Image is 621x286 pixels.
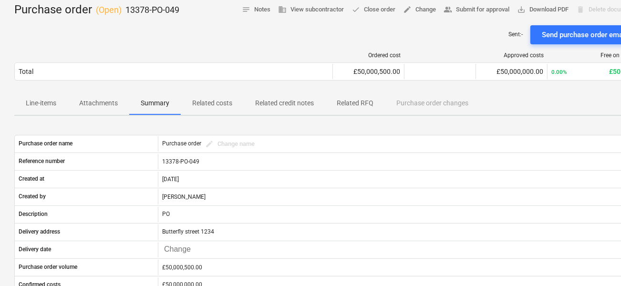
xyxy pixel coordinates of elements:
[517,4,569,15] span: Download PDF
[337,98,373,108] p: Related RFQ
[238,2,274,17] button: Notes
[19,263,77,271] p: Purchase order volume
[399,2,440,17] button: Change
[19,228,60,236] p: Delivery address
[14,2,179,18] div: Purchase order
[517,5,526,14] span: save_alt
[19,175,44,183] p: Created at
[242,5,250,14] span: notes
[278,5,287,14] span: business
[242,4,270,15] span: Notes
[162,243,207,256] input: Change
[96,4,122,16] p: ( Open )
[513,2,572,17] button: Download PDF
[19,68,33,75] div: Total
[255,98,314,108] p: Related credit notes
[278,4,344,15] span: View subcontractor
[125,4,179,16] p: 13378-PO-049
[192,98,232,108] p: Related costs
[19,157,65,165] p: Reference number
[573,240,621,286] iframe: Chat Widget
[274,2,348,17] button: View subcontractor
[19,193,46,201] p: Created by
[337,52,401,59] div: Ordered cost
[141,98,169,108] p: Summary
[551,69,567,75] small: 0.00%
[480,68,543,75] div: £50,000,000.00
[352,5,360,14] span: done
[162,228,214,236] p: Butterfly street 1234
[403,4,436,15] span: Change
[26,98,56,108] p: Line-items
[444,5,452,14] span: people_alt
[79,98,118,108] p: Attachments
[352,4,395,15] span: Close order
[480,52,544,59] div: Approved costs
[403,5,412,14] span: edit
[19,245,51,254] p: Delivery date
[348,2,399,17] button: Close order
[162,137,259,152] div: Purchase order
[162,210,170,218] p: PO
[440,2,513,17] button: Submit for approval
[19,210,48,218] p: Description
[444,4,509,15] span: Submit for approval
[337,68,400,75] div: £50,000,500.00
[508,31,523,39] p: Sent : -
[19,140,72,148] p: Purchase order name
